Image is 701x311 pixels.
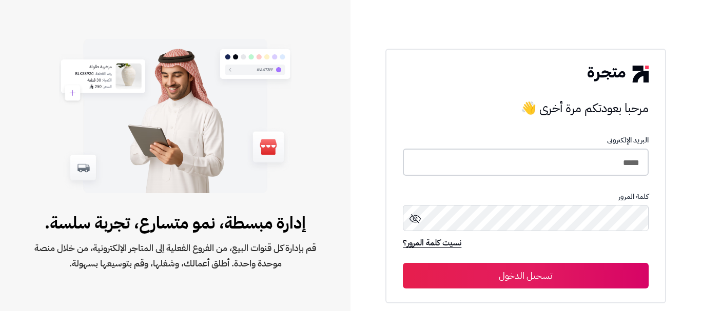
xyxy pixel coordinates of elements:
[403,237,461,251] a: نسيت كلمة المرور؟
[403,193,648,201] p: كلمة المرور
[588,66,648,82] img: logo-2.png
[403,136,648,144] p: البريد الإلكترونى
[403,263,648,288] button: تسجيل الدخول
[403,98,648,118] h3: مرحبا بعودتكم مرة أخرى 👋
[33,240,318,271] span: قم بإدارة كل قنوات البيع، من الفروع الفعلية إلى المتاجر الإلكترونية، من خلال منصة موحدة واحدة. أط...
[33,211,318,235] span: إدارة مبسطة، نمو متسارع، تجربة سلسة.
